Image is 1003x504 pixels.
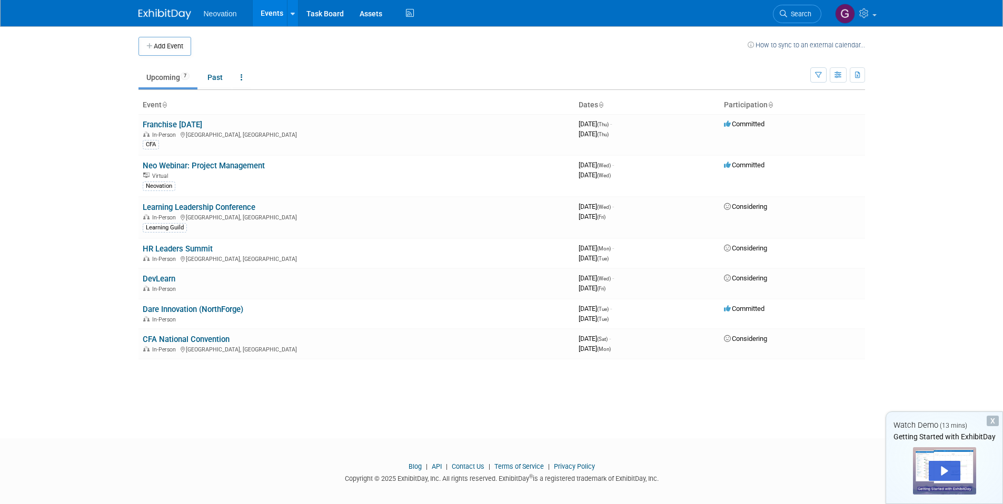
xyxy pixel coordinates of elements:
span: (Tue) [597,306,609,312]
span: In-Person [152,286,179,293]
span: (Thu) [597,132,609,137]
span: | [545,462,552,470]
img: In-Person Event [143,214,150,219]
span: [DATE] [579,284,605,292]
button: Add Event [138,37,191,56]
span: (Mon) [597,246,611,251]
a: Privacy Policy [554,462,595,470]
div: [GEOGRAPHIC_DATA], [GEOGRAPHIC_DATA] [143,213,570,221]
span: 7 [181,72,190,80]
img: In-Person Event [143,286,150,291]
a: Sort by Participation Type [768,100,773,109]
span: [DATE] [579,345,611,352]
span: [DATE] [579,203,614,210]
span: (Wed) [597,163,611,168]
span: [DATE] [579,335,611,342]
span: [DATE] [579,161,614,169]
span: [DATE] [579,171,611,179]
a: CFA National Convention [143,335,230,344]
th: Event [138,96,574,114]
a: Dare Innovation (NorthForge) [143,305,243,314]
span: Committed [724,161,764,169]
span: In-Person [152,346,179,353]
span: (Fri) [597,286,605,291]
span: In-Person [152,132,179,138]
sup: ® [529,473,533,479]
div: Play [929,461,960,481]
span: (Wed) [597,276,611,281]
div: Learning Guild [143,223,187,233]
span: Considering [724,335,767,342]
span: - [612,161,614,169]
a: Past [200,67,231,87]
span: Committed [724,305,764,313]
a: Terms of Service [494,462,544,470]
img: In-Person Event [143,256,150,261]
img: Virtual Event [143,173,150,178]
span: (Sat) [597,336,608,342]
span: | [443,462,450,470]
a: Contact Us [452,462,484,470]
span: (13 mins) [940,422,967,429]
span: Neovation [204,9,237,18]
span: (Wed) [597,204,611,210]
span: | [486,462,493,470]
div: Dismiss [987,416,999,426]
a: Blog [409,462,422,470]
span: (Mon) [597,346,611,352]
span: In-Person [152,256,179,263]
span: | [423,462,430,470]
img: Gabi Da Rocha [835,4,855,24]
div: Neovation [143,182,175,191]
span: [DATE] [579,244,614,252]
span: - [612,203,614,210]
span: (Tue) [597,256,609,261]
span: - [612,244,614,252]
span: [DATE] [579,120,612,128]
span: Virtual [152,173,171,179]
div: [GEOGRAPHIC_DATA], [GEOGRAPHIC_DATA] [143,130,570,138]
th: Dates [574,96,720,114]
a: HR Leaders Summit [143,244,213,254]
th: Participation [720,96,865,114]
span: Considering [724,274,767,282]
span: [DATE] [579,213,605,220]
span: (Wed) [597,173,611,178]
div: Watch Demo [886,420,1002,431]
span: Considering [724,203,767,210]
span: [DATE] [579,130,609,138]
span: - [612,274,614,282]
a: Search [773,5,821,23]
a: API [432,462,442,470]
a: How to sync to an external calendar... [748,41,865,49]
span: [DATE] [579,254,609,262]
span: Considering [724,244,767,252]
span: - [609,335,611,342]
img: In-Person Event [143,346,150,351]
img: In-Person Event [143,132,150,137]
span: - [610,305,612,313]
span: Search [787,10,811,18]
span: [DATE] [579,274,614,282]
span: Committed [724,120,764,128]
a: Upcoming7 [138,67,197,87]
div: [GEOGRAPHIC_DATA], [GEOGRAPHIC_DATA] [143,345,570,353]
span: (Thu) [597,122,609,127]
a: Learning Leadership Conference [143,203,255,212]
span: [DATE] [579,315,609,322]
div: [GEOGRAPHIC_DATA], [GEOGRAPHIC_DATA] [143,254,570,263]
img: ExhibitDay [138,9,191,19]
a: Sort by Event Name [162,100,167,109]
span: (Fri) [597,214,605,220]
a: Sort by Start Date [598,100,603,109]
a: Franchise [DATE] [143,120,202,129]
span: [DATE] [579,305,612,313]
a: DevLearn [143,274,175,284]
span: (Tue) [597,316,609,322]
span: - [610,120,612,128]
img: In-Person Event [143,316,150,321]
span: In-Person [152,316,179,323]
div: Getting Started with ExhibitDay [886,431,1002,442]
a: Neo Webinar: Project Management [143,161,265,170]
span: In-Person [152,214,179,221]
